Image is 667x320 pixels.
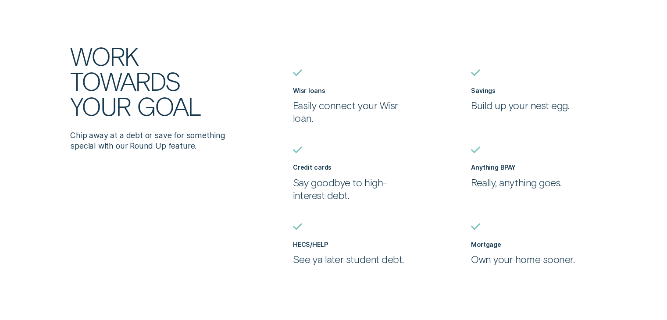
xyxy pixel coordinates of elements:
[293,99,419,124] p: Easily connect your Wisr loan.
[293,164,332,171] label: Credit cards
[70,43,225,118] h2: WORK TOWARDS YOUR GOAL
[471,241,501,248] label: Mortgage
[293,176,419,202] p: Say goodbye to high-interest debt.
[471,176,597,189] p: Really, anything goes.
[70,130,240,151] p: Chip away at a debt or save for something special with our Round Up feature.
[471,99,597,112] p: Build up your nest egg.
[471,87,496,94] label: Savings
[471,253,597,266] p: Own your home sooner.
[293,253,419,266] p: See ya later student debt.
[293,87,325,94] label: Wisr loans
[293,241,328,248] label: HECS/HELP
[471,164,516,171] label: Anything BPAY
